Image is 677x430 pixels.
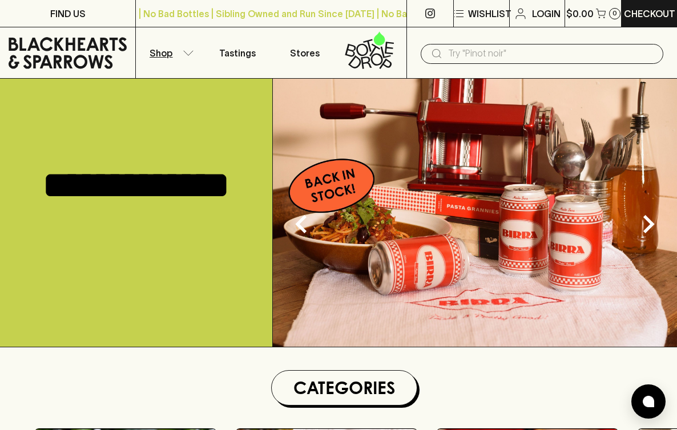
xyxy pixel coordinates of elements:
[204,27,271,78] a: Tastings
[612,10,617,17] p: 0
[290,46,320,60] p: Stores
[136,27,203,78] button: Shop
[271,27,338,78] a: Stores
[150,46,172,60] p: Shop
[50,7,86,21] p: FIND US
[468,7,511,21] p: Wishlist
[626,201,671,247] button: Next
[643,396,654,407] img: bubble-icon
[219,46,256,60] p: Tastings
[566,7,594,21] p: $0.00
[448,44,654,63] input: Try "Pinot noir"
[273,79,677,347] img: optimise
[624,7,675,21] p: Checkout
[276,375,412,400] h1: Categories
[279,201,324,247] button: Previous
[532,7,561,21] p: Login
